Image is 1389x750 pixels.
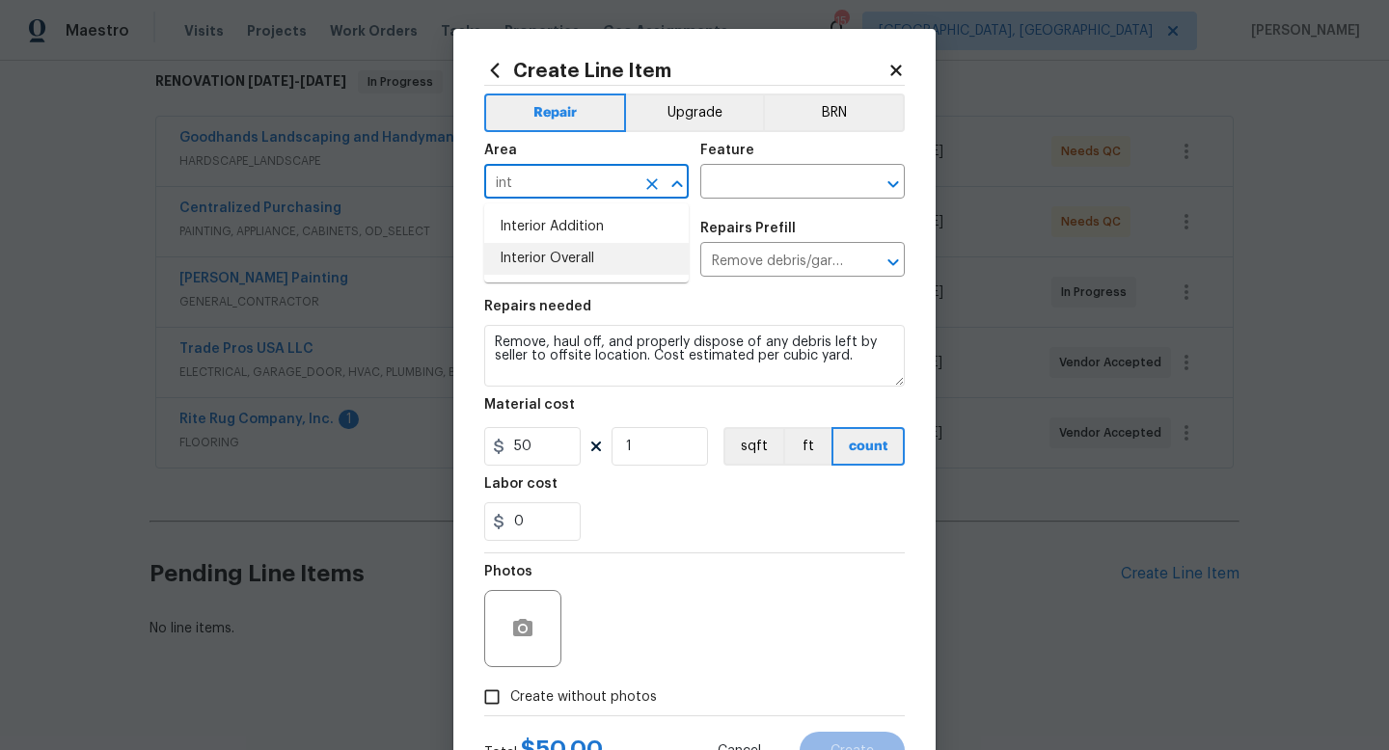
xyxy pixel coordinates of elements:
button: count [831,427,905,466]
h5: Labor cost [484,477,558,491]
button: Repair [484,94,626,132]
button: sqft [723,427,783,466]
span: Create without photos [510,687,657,708]
button: Upgrade [626,94,764,132]
h5: Area [484,144,517,157]
textarea: Remove, haul off, and properly dispose of any debris left by seller to offsite location. Cost est... [484,325,905,387]
h2: Create Line Item [484,60,887,81]
h5: Repairs needed [484,300,591,313]
button: BRN [763,94,905,132]
h5: Feature [700,144,754,157]
h5: Material cost [484,398,575,412]
button: Clear [639,171,666,198]
li: Interior Overall [484,243,689,275]
li: Interior Addition [484,211,689,243]
button: Open [880,249,907,276]
button: ft [783,427,831,466]
button: Open [880,171,907,198]
button: Close [664,171,691,198]
h5: Repairs Prefill [700,222,796,235]
h5: Photos [484,565,532,578]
